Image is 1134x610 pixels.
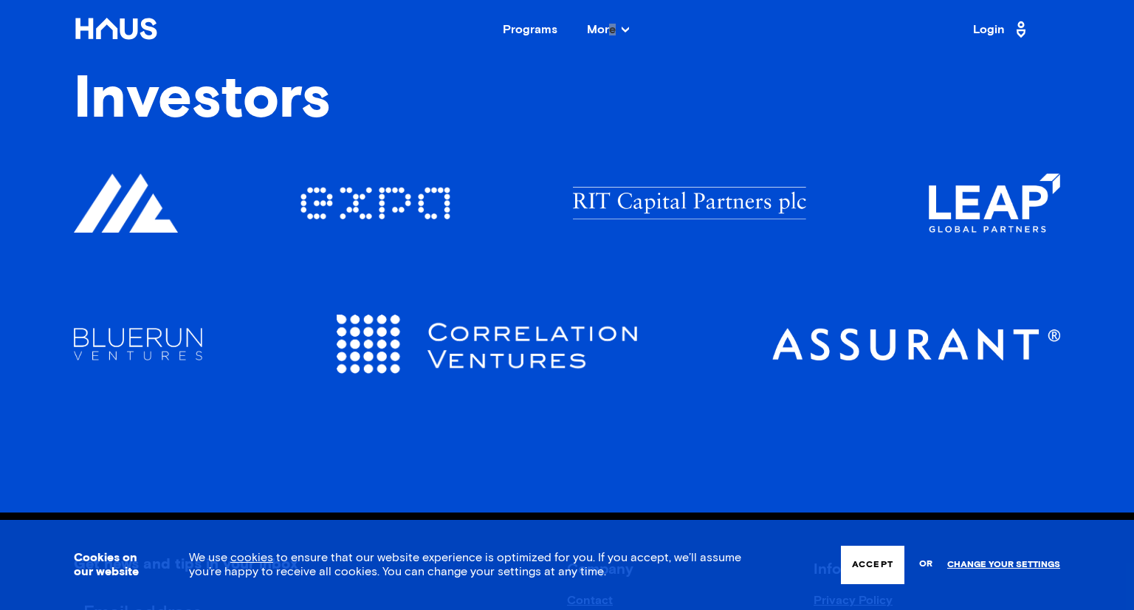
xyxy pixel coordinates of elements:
[189,552,741,578] span: We use to ensure that our website experience is optimized for you. If you accept, we’ll assume yo...
[587,24,629,35] span: More
[841,546,904,584] button: Accept
[947,560,1060,570] a: Change your settings
[230,552,273,563] a: cookies
[929,174,1060,233] img: Leap Global Partners
[74,70,1060,129] h1: Investors
[74,174,178,233] img: Montage Ventures
[973,18,1031,41] a: Login
[300,187,450,219] img: Expa
[503,24,557,35] a: Programs
[74,328,202,360] img: Bluerun Ventures
[772,328,1060,360] img: Assurant
[919,552,932,578] span: or
[74,551,152,579] h3: Cookies on our website
[573,187,806,219] img: RIT Capital Partners plc
[337,315,637,374] img: Correlation Venture Capital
